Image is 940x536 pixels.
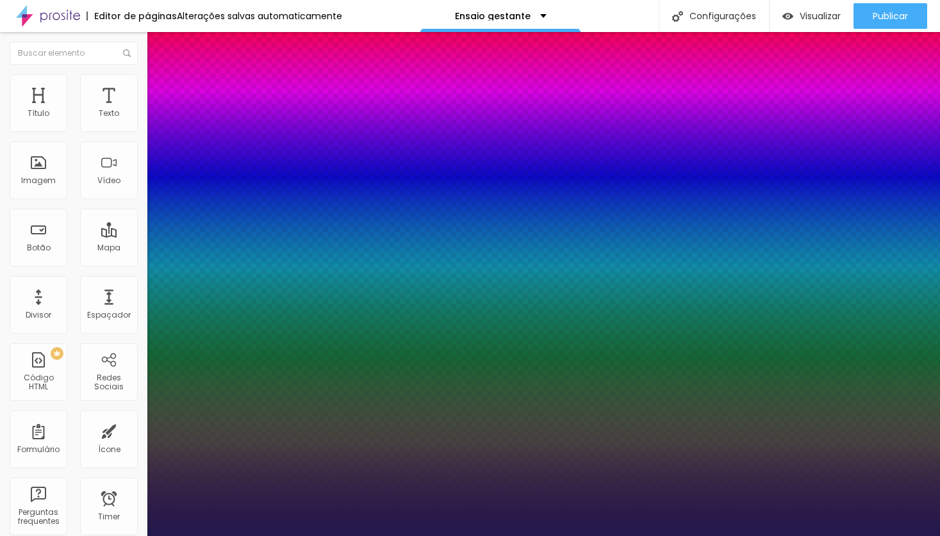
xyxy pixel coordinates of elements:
[873,11,908,21] span: Publicar
[98,512,120,521] div: Timer
[87,12,177,20] div: Editor de páginas
[455,12,531,20] p: Ensaio gestante
[27,243,51,252] div: Botão
[177,12,342,20] div: Alterações salvas automaticamente
[97,176,120,185] div: Vídeo
[782,11,793,22] img: view-1.svg
[672,11,683,22] img: Icone
[26,311,51,320] div: Divisor
[28,109,49,118] div: Título
[97,243,120,252] div: Mapa
[13,373,63,392] div: Código HTML
[770,3,853,29] button: Visualizar
[17,445,60,454] div: Formulário
[87,311,131,320] div: Espaçador
[800,11,841,21] span: Visualizar
[98,445,120,454] div: Ícone
[21,176,56,185] div: Imagem
[10,42,138,65] input: Buscar elemento
[83,373,134,392] div: Redes Sociais
[123,49,131,57] img: Icone
[99,109,119,118] div: Texto
[853,3,927,29] button: Publicar
[13,508,63,526] div: Perguntas frequentes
